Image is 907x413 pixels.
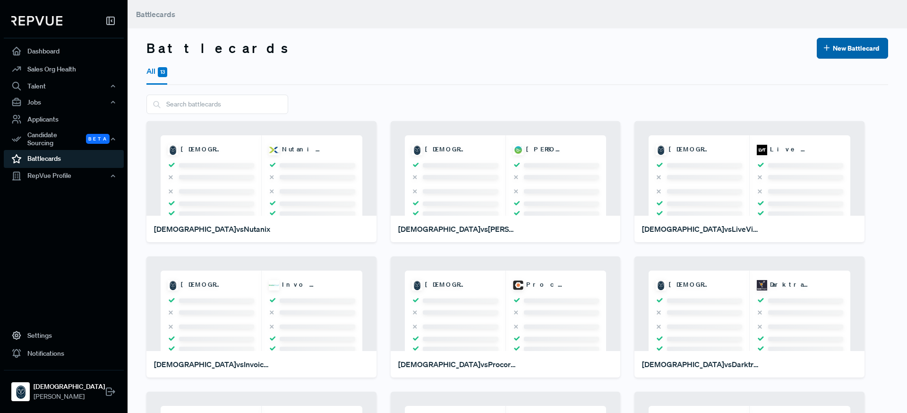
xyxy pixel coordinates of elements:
button: RepVue Profile [4,168,124,184]
a: [DEMOGRAPHIC_DATA]vsInvoiceCloud [146,351,376,378]
span: [PERSON_NAME] [34,392,105,402]
a: [DEMOGRAPHIC_DATA]vsDarktrace [634,351,864,378]
a: New Battlecard [817,43,888,52]
div: [DEMOGRAPHIC_DATA] vs Nutanix [154,224,270,234]
a: Sales Org Health [4,60,124,78]
a: Settings [4,326,124,344]
a: [DEMOGRAPHIC_DATA]vs[PERSON_NAME] [391,216,621,242]
button: All [146,59,167,85]
div: Candidate Sourcing [4,128,124,150]
button: Talent [4,78,124,94]
button: Candidate Sourcing Beta [4,128,124,150]
strong: [DEMOGRAPHIC_DATA] [34,382,105,392]
a: [DEMOGRAPHIC_DATA]vsProcore Technologies [391,351,621,378]
span: 13 [158,67,167,77]
span: Battlecards [136,9,175,19]
button: New Battlecard [817,38,888,59]
a: Notifications [4,344,124,362]
a: [DEMOGRAPHIC_DATA]vsNutanix [146,216,376,242]
div: [DEMOGRAPHIC_DATA] vs Procore Technologies [398,359,516,369]
a: Samsara[DEMOGRAPHIC_DATA][PERSON_NAME] [4,370,124,405]
input: Search battlecards [146,95,288,114]
h3: Battlecards [146,40,297,56]
div: [DEMOGRAPHIC_DATA] vs Darktrace [642,359,760,369]
img: RepVue [11,16,62,26]
button: Jobs [4,94,124,110]
span: Beta [86,134,110,144]
div: [DEMOGRAPHIC_DATA] vs LiveView Technologies [642,224,760,234]
a: [DEMOGRAPHIC_DATA]vsLiveView Technologies [634,216,864,242]
a: Dashboard [4,42,124,60]
div: [DEMOGRAPHIC_DATA] vs InvoiceCloud [154,359,272,369]
img: Samsara [13,384,28,399]
div: [DEMOGRAPHIC_DATA] vs [PERSON_NAME] [398,224,516,234]
a: Applicants [4,110,124,128]
a: Battlecards [4,150,124,168]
